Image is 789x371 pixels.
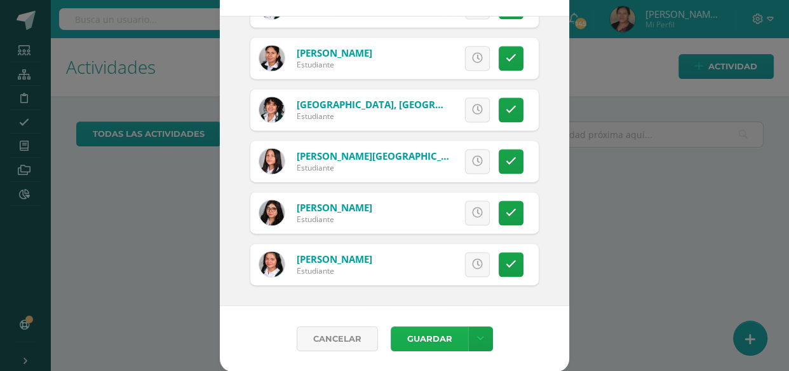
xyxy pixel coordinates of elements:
[259,45,285,71] img: 31c2f0abf91e31fead9ab9367ca74e19.png
[297,201,372,214] a: [PERSON_NAME]
[297,253,372,265] a: [PERSON_NAME]
[297,150,469,162] a: [PERSON_NAME][GEOGRAPHIC_DATA]
[297,111,449,122] div: Estudiante
[297,46,372,59] a: [PERSON_NAME]
[297,326,378,351] a: Cancelar
[297,98,496,111] a: [GEOGRAPHIC_DATA], [GEOGRAPHIC_DATA]
[391,326,468,351] button: Guardar
[297,59,372,70] div: Estudiante
[297,214,372,225] div: Estudiante
[259,97,285,122] img: c036cf2b7670a4a5fa601d6e58a611d6.png
[259,148,285,174] img: 6c02fa2b1794d666a9955cf03ddab18d.png
[297,265,372,276] div: Estudiante
[259,251,285,277] img: f268a0fe4e165b918a5af4f2f3f64cac.png
[259,200,285,225] img: 75477d1f3f7cd3e7a408bc1e7d76b444.png
[297,162,449,173] div: Estudiante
